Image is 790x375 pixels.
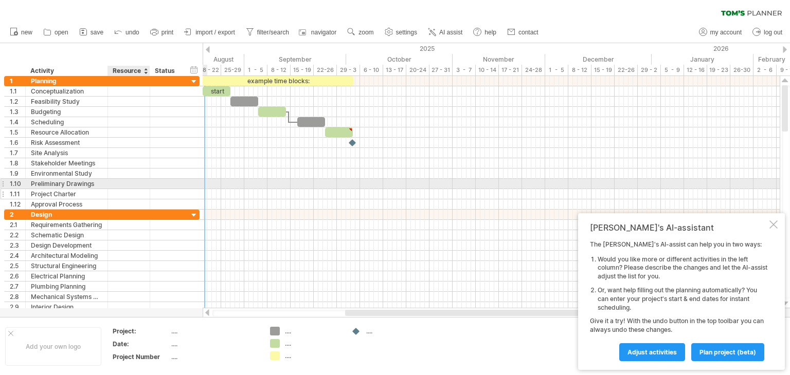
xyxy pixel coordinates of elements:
a: undo [112,26,142,39]
div: Design [31,210,102,219]
div: 1.9 [10,168,25,178]
div: 2 [10,210,25,219]
div: 1.2 [10,97,25,106]
div: 1 - 5 [244,65,267,76]
div: 1.3 [10,107,25,117]
div: Plumbing Planning [31,282,102,291]
div: 3 - 7 [453,65,476,76]
div: .... [285,351,341,360]
a: new [7,26,35,39]
div: 1.5 [10,127,25,137]
div: 17 - 21 [499,65,522,76]
div: start [203,86,230,96]
div: Date: [113,340,169,348]
a: import / export [182,26,238,39]
div: 2 - 6 [753,65,777,76]
div: Requirements Gathering [31,220,102,230]
div: 27 - 31 [429,65,453,76]
div: Conceptualization [31,86,102,96]
a: help [471,26,499,39]
div: Resource Allocation [31,127,102,137]
span: navigator [311,29,336,36]
div: example time blocks: [203,76,353,86]
a: my account [696,26,745,39]
div: Add your own logo [5,327,101,366]
span: my account [710,29,742,36]
span: zoom [358,29,373,36]
div: Project Number [113,352,169,361]
div: Schematic Design [31,230,102,240]
div: .... [171,327,258,335]
li: Would you like more or different activities in the left column? Please describe the changes and l... [598,255,767,281]
div: Mechanical Systems Design [31,292,102,302]
div: Architectural Modeling [31,251,102,260]
div: The [PERSON_NAME]'s AI-assist can help you in two ways: Give it a try! With the undo button in th... [590,240,767,361]
div: Electrical Planning [31,271,102,281]
div: 13 - 17 [383,65,406,76]
span: undo [125,29,139,36]
div: 10 - 14 [476,65,499,76]
div: 26-30 [730,65,753,76]
div: 2.5 [10,261,25,271]
a: navigator [297,26,339,39]
div: 1 - 5 [545,65,568,76]
div: Structural Engineering [31,261,102,271]
div: Environmental Study [31,168,102,178]
div: 1.11 [10,189,25,199]
div: 2.7 [10,282,25,291]
div: Planning [31,76,102,86]
div: Feasibility Study [31,97,102,106]
div: 29 - 3 [337,65,360,76]
div: Design Development [31,240,102,250]
div: 2.1 [10,220,25,230]
div: 1.6 [10,138,25,147]
div: 2.9 [10,302,25,312]
span: print [161,29,173,36]
div: .... [171,352,258,361]
a: Adjust activities [619,343,685,361]
div: 25-29 [221,65,244,76]
a: AI assist [425,26,465,39]
div: .... [171,340,258,348]
div: 15 - 19 [591,65,615,76]
div: 1.4 [10,117,25,127]
div: Project: [113,327,169,335]
div: 1.7 [10,148,25,158]
div: 19 - 23 [707,65,730,76]
div: Approval Process [31,199,102,209]
div: Project Charter [31,189,102,199]
div: 18 - 22 [198,65,221,76]
div: .... [366,327,422,335]
div: 1.10 [10,179,25,189]
div: 22-26 [615,65,638,76]
span: AI assist [439,29,462,36]
span: save [91,29,103,36]
div: 20-24 [406,65,429,76]
span: filter/search [257,29,289,36]
div: .... [285,339,341,348]
div: 2.2 [10,230,25,240]
div: November 2025 [453,54,545,65]
span: help [484,29,496,36]
div: Stakeholder Meetings [31,158,102,168]
a: settings [382,26,420,39]
div: December 2025 [545,54,652,65]
span: import / export [195,29,235,36]
div: Status [155,66,177,76]
div: 29 - 2 [638,65,661,76]
div: Preliminary Drawings [31,179,102,189]
div: 2.4 [10,251,25,260]
a: zoom [345,26,376,39]
a: contact [505,26,542,39]
span: Adjust activities [627,348,677,356]
div: 22-26 [314,65,337,76]
div: September 2025 [244,54,346,65]
a: log out [750,26,785,39]
div: October 2025 [346,54,453,65]
div: .... [285,327,341,335]
div: 2.3 [10,240,25,250]
div: Budgeting [31,107,102,117]
div: 1.1 [10,86,25,96]
div: Interior Design [31,302,102,312]
div: 1.8 [10,158,25,168]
